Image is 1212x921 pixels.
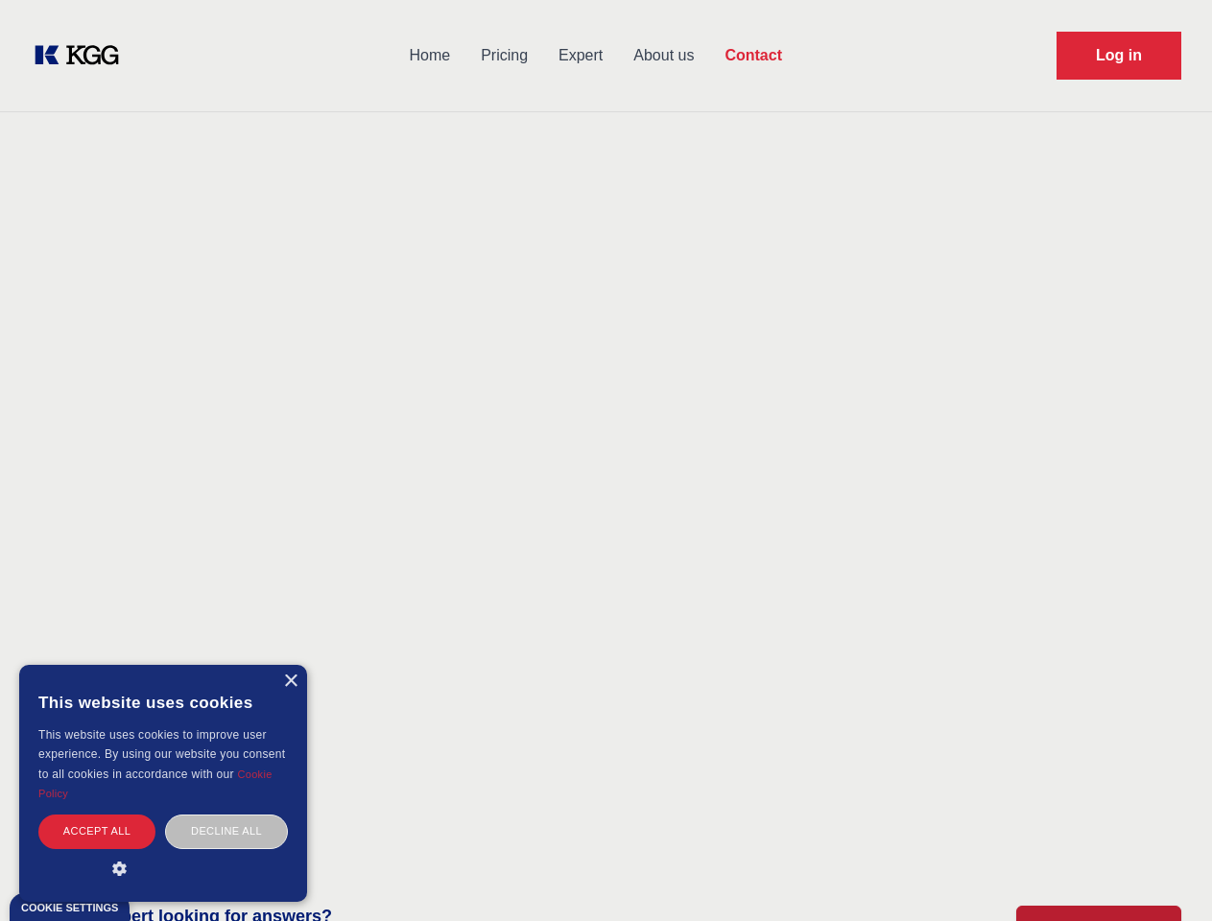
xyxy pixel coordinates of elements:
[709,31,797,81] a: Contact
[465,31,543,81] a: Pricing
[21,903,118,913] div: Cookie settings
[165,815,288,848] div: Decline all
[38,815,155,848] div: Accept all
[1116,829,1212,921] iframe: Chat Widget
[543,31,618,81] a: Expert
[38,728,285,781] span: This website uses cookies to improve user experience. By using our website you consent to all coo...
[618,31,709,81] a: About us
[31,40,134,71] a: KOL Knowledge Platform: Talk to Key External Experts (KEE)
[38,679,288,725] div: This website uses cookies
[283,674,297,689] div: Close
[38,768,273,799] a: Cookie Policy
[393,31,465,81] a: Home
[1057,32,1181,80] a: Request Demo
